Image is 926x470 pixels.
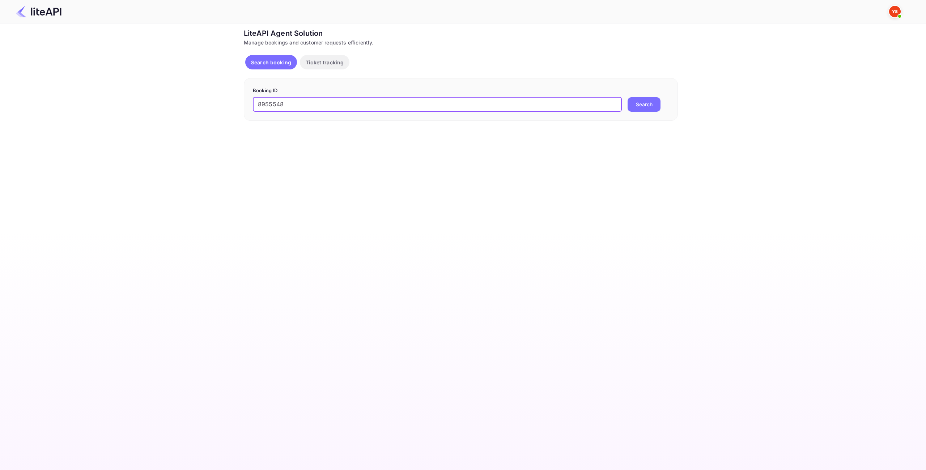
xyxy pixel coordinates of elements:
[244,28,678,39] div: LiteAPI Agent Solution
[251,59,291,66] p: Search booking
[253,87,669,94] p: Booking ID
[628,97,660,112] button: Search
[244,39,678,46] div: Manage bookings and customer requests efficiently.
[253,97,622,112] input: Enter Booking ID (e.g., 63782194)
[889,6,901,17] img: Yandex Support
[16,6,61,17] img: LiteAPI Logo
[306,59,344,66] p: Ticket tracking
